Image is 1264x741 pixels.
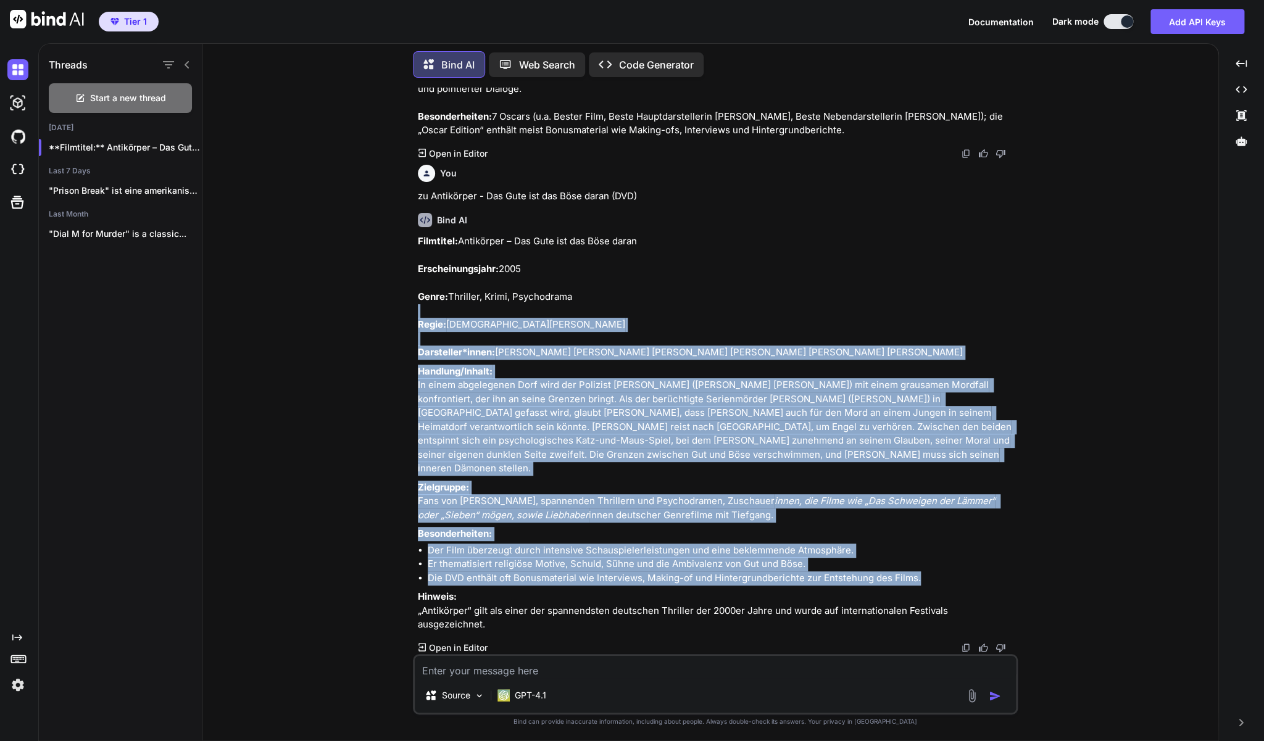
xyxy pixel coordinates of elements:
img: darkChat [7,59,28,80]
h2: Last 7 Days [39,166,202,176]
p: Web Search [519,57,575,72]
strong: Zielgruppe: [418,481,469,493]
img: cloudideIcon [7,159,28,180]
p: Bind can provide inaccurate information, including about people. Always double-check its answers.... [413,717,1018,726]
img: copy [961,149,971,159]
span: Start a new thread [90,92,166,104]
img: like [978,149,988,159]
h6: You [440,167,457,180]
img: like [978,643,988,653]
span: Documentation [968,17,1034,27]
li: Die DVD enthält oft Bonusmaterial wie Interviews, Making-of und Hintergrundberichte zur Entstehun... [428,571,1015,586]
img: settings [7,674,28,695]
p: Bind AI [441,57,475,72]
button: Add API Keys [1150,9,1244,34]
li: Er thematisiert religiöse Motive, Schuld, Sühne und die Ambivalenz von Gut und Böse. [428,557,1015,571]
img: GPT-4.1 [497,689,510,702]
li: Der Film überzeugt durch intensive Schauspielerleistungen und eine beklemmende Atmosphäre. [428,544,1015,558]
strong: Handlung/Inhalt: [418,365,493,377]
img: icon [989,690,1001,702]
p: „Antikörper“ gilt als einer der spannendsten deutschen Thriller der 2000er Jahre und wurde auf in... [418,590,1015,632]
strong: Darsteller*innen: [418,346,495,358]
strong: Erscheinungsjahr: [418,263,499,275]
h2: [DATE] [39,123,202,133]
img: copy [961,643,971,653]
em: innen, die Filme wie „Das Schweigen der Lämmer“ oder „Sieben“ mögen, sowie Liebhaber [418,495,998,521]
p: Antikörper – Das Gute ist das Böse daran 2005 Thriller, Krimi, Psychodrama [DEMOGRAPHIC_DATA][PER... [418,234,1015,360]
img: dislike [996,643,1005,653]
strong: Filmtitel: [418,235,458,247]
strong: Genre: [418,291,448,302]
h1: Threads [49,57,88,72]
p: In einem abgelegenen Dorf wird der Polizist [PERSON_NAME] ([PERSON_NAME] [PERSON_NAME]) mit einem... [418,365,1015,476]
img: githubDark [7,126,28,147]
img: Bind AI [10,10,84,28]
p: **Filmtitel:** Antikörper – Das Gute ist... [49,141,202,154]
span: Dark mode [1052,15,1099,28]
p: Fans von [PERSON_NAME], spannenden Thrillern und Psychodramen, Zuschauer innen deutscher Genrefil... [418,481,1015,523]
p: Open in Editor [428,147,487,160]
p: "Prison Break" ist eine amerikanische Fernsehserie, die... [49,184,202,197]
button: premiumTier 1 [99,12,159,31]
img: darkAi-studio [7,93,28,114]
p: "Dial M for Murder" is a classic... [49,228,202,240]
p: Source [442,689,470,702]
p: GPT-4.1 [515,689,546,702]
p: Code Generator [619,57,694,72]
strong: Besonderheiten: [418,528,492,539]
strong: Hinweis: [418,590,457,602]
img: dislike [996,149,1005,159]
p: Open in Editor [428,642,487,654]
h6: Bind AI [437,214,467,226]
strong: Besonderheiten: [418,110,492,122]
img: Pick Models [474,690,484,701]
img: attachment [965,689,979,703]
p: zu Antikörper - Das Gute ist das Böse daran (DVD) [418,189,1015,204]
img: premium [110,18,119,25]
strong: Regie: [418,318,446,330]
h2: Last Month [39,209,202,219]
button: Documentation [968,15,1034,28]
span: Tier 1 [124,15,147,28]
